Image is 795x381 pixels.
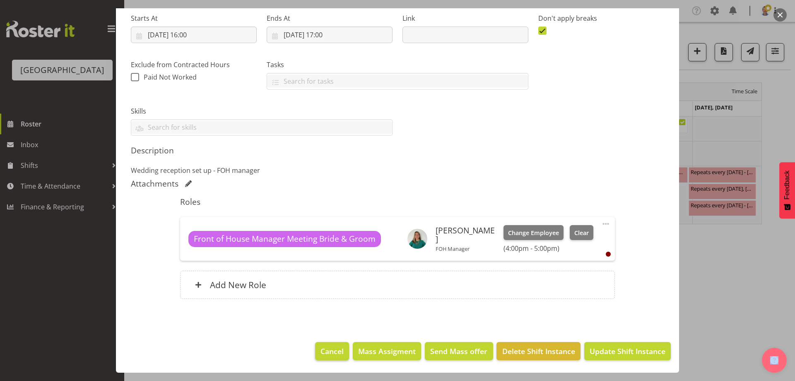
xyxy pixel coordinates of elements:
[538,13,664,23] label: Don't apply breaks
[407,229,427,249] img: lydia-noble074564a16ac50ae0562c231da63933b2.png
[430,346,487,357] span: Send Mass offer
[574,228,589,238] span: Clear
[267,13,393,23] label: Ends At
[436,245,497,252] p: FOH Manager
[210,279,266,290] h6: Add New Role
[131,13,257,23] label: Starts At
[131,106,393,116] label: Skills
[194,233,376,245] span: Front of House Manager Meeting Bride & Groom
[770,356,778,364] img: help-xxl-2.png
[131,60,257,70] label: Exclude from Contracted Hours
[131,165,664,175] p: Wedding reception set up - FOH manager
[606,252,611,257] div: User is clocked out
[144,73,197,82] span: Paid Not Worked
[131,27,257,43] input: Click to select...
[131,146,664,155] h5: Description
[590,346,665,357] span: Update Shift Instance
[570,225,593,240] button: Clear
[496,342,580,360] button: Delete Shift Instance
[502,346,575,357] span: Delete Shift Instance
[783,170,791,199] span: Feedback
[503,225,564,240] button: Change Employee
[131,179,178,189] h5: Attachments
[180,197,614,207] h5: Roles
[425,342,493,360] button: Send Mass offer
[320,346,344,357] span: Cancel
[267,75,528,87] input: Search for tasks
[503,244,593,252] h6: (4:00pm - 5:00pm)
[131,121,392,134] input: Search for skills
[315,342,349,360] button: Cancel
[358,346,416,357] span: Mass Assigment
[508,228,559,238] span: Change Employee
[267,60,528,70] label: Tasks
[436,226,497,244] h6: [PERSON_NAME]
[267,27,393,43] input: Click to select...
[584,342,671,360] button: Update Shift Instance
[779,162,795,218] button: Feedback - Show survey
[402,13,528,23] label: Link
[353,342,421,360] button: Mass Assigment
